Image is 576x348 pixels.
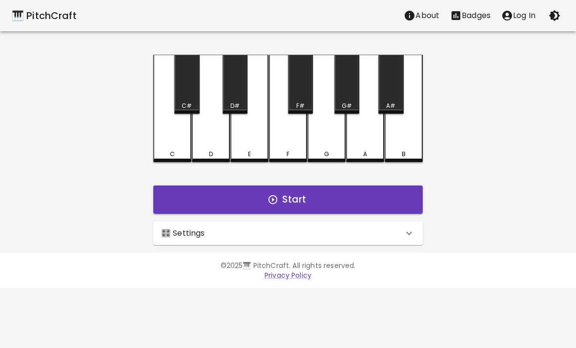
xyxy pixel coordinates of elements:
button: Stats [445,6,496,25]
div: E [248,150,251,159]
div: B [402,150,406,159]
p: Log In [513,10,535,21]
a: Privacy Policy [265,270,311,280]
p: Badges [462,10,491,21]
div: G [324,150,329,159]
div: C# [182,102,192,110]
p: About [415,10,439,21]
button: Start [153,185,423,214]
button: About [398,6,445,25]
button: account of current user [496,6,541,25]
div: C [170,150,175,159]
div: A [363,150,367,159]
p: 🎛️ Settings [161,227,205,239]
div: D# [230,102,240,110]
div: A# [386,102,395,110]
div: D [209,150,213,159]
a: 🎹 PitchCraft [12,8,77,23]
div: G# [342,102,352,110]
div: F [287,150,289,159]
div: F# [296,102,305,110]
p: © 2025 🎹 PitchCraft. All rights reserved. [12,261,564,270]
div: 🎛️ Settings [153,222,423,245]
